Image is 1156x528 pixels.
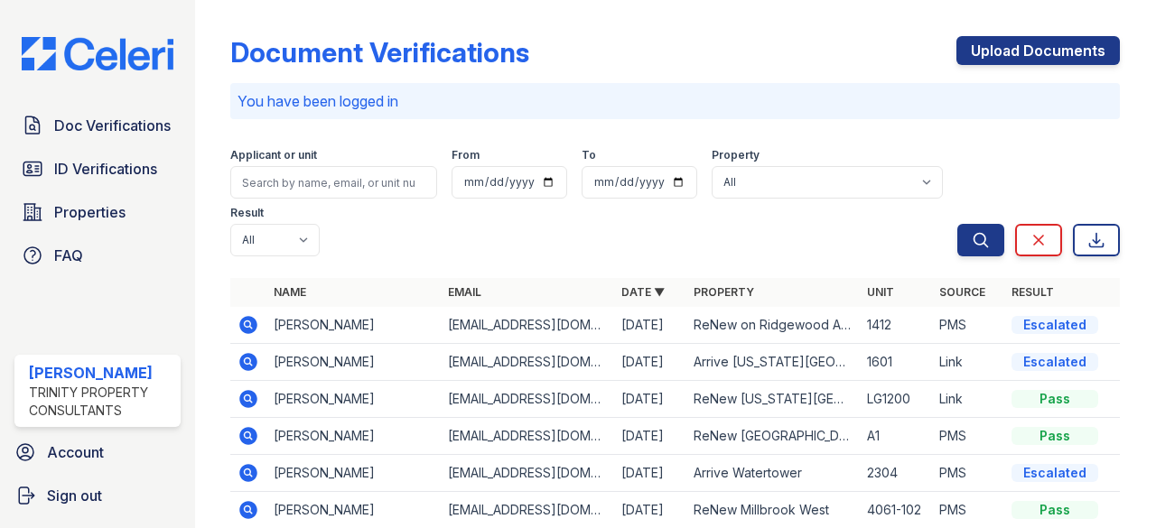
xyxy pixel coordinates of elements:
[238,90,1113,112] p: You have been logged in
[932,455,1004,492] td: PMS
[932,418,1004,455] td: PMS
[54,245,83,266] span: FAQ
[448,285,481,299] a: Email
[860,418,932,455] td: A1
[29,362,173,384] div: [PERSON_NAME]
[932,381,1004,418] td: Link
[686,381,860,418] td: ReNew [US_STATE][GEOGRAPHIC_DATA]
[441,381,614,418] td: [EMAIL_ADDRESS][DOMAIN_NAME]
[1011,501,1098,519] div: Pass
[686,307,860,344] td: ReNew on Ridgewood Apartments and [GEOGRAPHIC_DATA]
[686,455,860,492] td: Arrive Watertower
[1011,353,1098,371] div: Escalated
[860,455,932,492] td: 2304
[1011,464,1098,482] div: Escalated
[230,148,317,162] label: Applicant or unit
[614,381,686,418] td: [DATE]
[1011,390,1098,408] div: Pass
[1011,427,1098,445] div: Pass
[452,148,480,162] label: From
[441,455,614,492] td: [EMAIL_ADDRESS][DOMAIN_NAME]
[274,285,306,299] a: Name
[7,37,188,71] img: CE_Logo_Blue-a8612792a0a2168367f1c8372b55b34899dd931a85d93a1a3d3e32e68fde9ad4.png
[14,237,181,273] a: FAQ
[956,36,1120,65] a: Upload Documents
[7,434,188,470] a: Account
[266,381,440,418] td: [PERSON_NAME]
[441,418,614,455] td: [EMAIL_ADDRESS][DOMAIN_NAME]
[686,418,860,455] td: ReNew [GEOGRAPHIC_DATA]
[860,344,932,381] td: 1601
[14,107,181,144] a: Doc Verifications
[266,455,440,492] td: [PERSON_NAME]
[230,166,437,199] input: Search by name, email, or unit number
[614,418,686,455] td: [DATE]
[266,344,440,381] td: [PERSON_NAME]
[441,344,614,381] td: [EMAIL_ADDRESS][DOMAIN_NAME]
[614,307,686,344] td: [DATE]
[712,148,760,162] label: Property
[230,206,264,220] label: Result
[860,381,932,418] td: LG1200
[582,148,596,162] label: To
[54,115,171,136] span: Doc Verifications
[694,285,754,299] a: Property
[14,194,181,230] a: Properties
[47,485,102,506] span: Sign out
[266,418,440,455] td: [PERSON_NAME]
[614,455,686,492] td: [DATE]
[939,285,985,299] a: Source
[7,477,188,514] a: Sign out
[1011,316,1098,334] div: Escalated
[932,307,1004,344] td: PMS
[54,201,126,223] span: Properties
[1011,285,1054,299] a: Result
[54,158,157,180] span: ID Verifications
[14,151,181,187] a: ID Verifications
[47,441,104,463] span: Account
[266,307,440,344] td: [PERSON_NAME]
[860,307,932,344] td: 1412
[441,307,614,344] td: [EMAIL_ADDRESS][DOMAIN_NAME]
[867,285,894,299] a: Unit
[614,344,686,381] td: [DATE]
[230,36,529,69] div: Document Verifications
[621,285,665,299] a: Date ▼
[932,344,1004,381] td: Link
[29,384,173,420] div: Trinity Property Consultants
[686,344,860,381] td: Arrive [US_STATE][GEOGRAPHIC_DATA]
